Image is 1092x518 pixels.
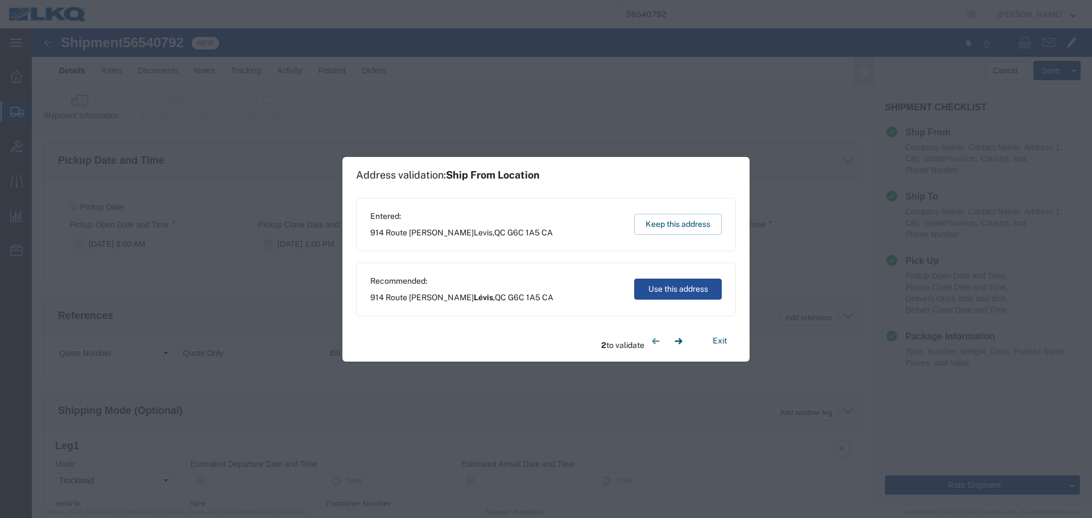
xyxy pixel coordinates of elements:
span: G6C 1A5 [508,293,540,302]
button: Keep this address [634,214,722,235]
span: Recommended: [370,275,553,287]
span: 914 Route [PERSON_NAME] , [370,227,553,239]
span: 2 [601,341,606,350]
span: QC [494,228,506,237]
span: CA [541,228,553,237]
div: to validate [601,330,690,353]
button: Use this address [634,279,722,300]
span: 914 Route [PERSON_NAME] , [370,292,553,304]
span: Ship From Location [446,169,540,181]
span: CA [542,293,553,302]
span: Levis [474,228,493,237]
span: Entered: [370,210,553,222]
span: QC [495,293,506,302]
span: Lévis [474,293,493,302]
span: G6C 1A5 [507,228,540,237]
button: Exit [704,331,736,351]
h1: Address validation: [356,169,540,181]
